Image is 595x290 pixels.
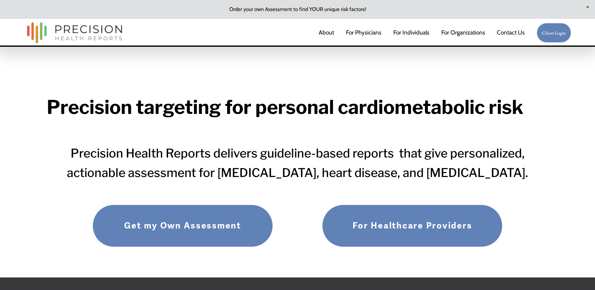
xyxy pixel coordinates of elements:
a: For Individuals [393,26,429,40]
a: For Healthcare Providers [322,205,502,247]
a: Contact Us [497,26,525,40]
h3: Precision Health Reports delivers guideline-based reports that give personalized, actionable asse... [47,144,548,183]
a: Get my Own Assessment [93,205,273,247]
a: folder dropdown [441,26,485,40]
strong: Precision targeting for personal cardiometabolic risk [47,96,523,119]
a: For Physicians [346,26,381,40]
a: About [319,26,334,40]
a: Client Login [537,23,571,43]
span: For Organizations [441,27,485,39]
img: Precision Health Reports [24,19,125,46]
